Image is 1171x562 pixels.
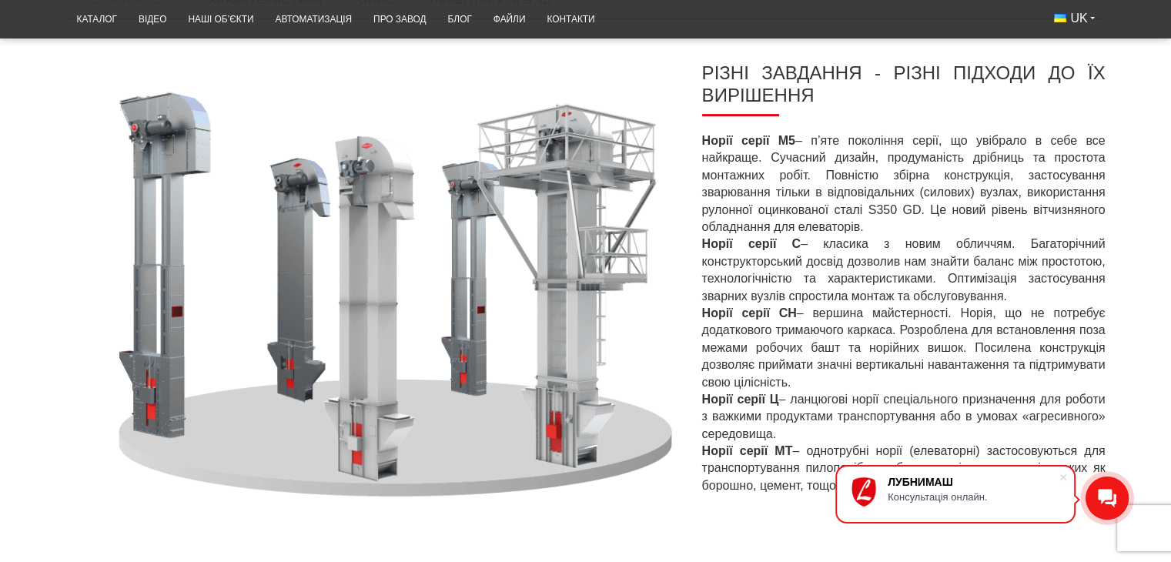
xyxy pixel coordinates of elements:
a: Наші об’єкти [177,5,264,35]
strong: Норії серії СН [702,306,797,319]
a: Відео [128,5,177,35]
strong: Норії серії МТ [702,444,793,457]
h3: РІЗНІ ЗАВДАННЯ - РІЗНІ ПІДХОДИ ДО ЇХ ВИРІШЕННЯ [702,62,1106,116]
span: UK [1070,10,1087,27]
a: Каталог [66,5,128,35]
a: Про завод [363,5,437,35]
a: Контакти [536,5,605,35]
strong: Норії серії С [702,237,801,250]
p: – п’яте покоління серії, що увібрало в себе все найкраще. Сучасний дизайн, продуманість дрібниць ... [702,132,1106,494]
img: Ковшовий елеватор [66,75,690,498]
strong: Норії серії М5 [702,134,795,147]
a: Автоматизація [264,5,363,35]
button: UK [1043,5,1105,32]
div: Консультація онлайн. [888,491,1059,503]
img: Українська [1054,14,1066,22]
a: Блог [437,5,482,35]
a: Файли [483,5,537,35]
strong: Норії серії Ц [702,393,779,406]
div: ЛУБНИМАШ [888,476,1059,488]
